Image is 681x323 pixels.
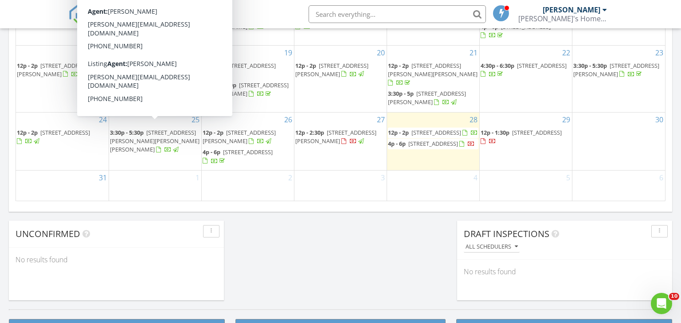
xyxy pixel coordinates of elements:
span: [STREET_ADDRESS][PERSON_NAME] [295,62,368,78]
a: Go to September 6, 2025 [658,171,665,185]
td: Go to September 1, 2025 [109,171,201,201]
span: 3:30p - 5p [388,90,414,97]
span: 12p - 2p [388,128,409,136]
td: Go to August 17, 2025 [16,45,109,112]
a: 12p - 2p [STREET_ADDRESS][PERSON_NAME] [203,128,293,147]
span: 3:30p - 5:30p [203,81,236,89]
img: The Best Home Inspection Software - Spectora [68,4,88,24]
a: 12p - 2p [STREET_ADDRESS] [203,62,276,78]
span: 3:30p - 5:30p [573,62,607,70]
span: [STREET_ADDRESS][PERSON_NAME] [17,62,90,78]
a: 10a - 1p [STREET_ADDRESS] [110,62,183,78]
a: 12p - 2p [STREET_ADDRESS] [388,128,478,138]
span: Unconfirmed [16,228,80,240]
span: SPECTORA [94,4,167,23]
a: Go to August 17, 2025 [97,46,109,60]
span: 4p - 6p [388,140,406,148]
span: [STREET_ADDRESS] [411,128,461,136]
span: Draft Inspections [464,228,549,240]
a: SPECTORA [68,12,167,31]
a: 12p - 2p [STREET_ADDRESS] [388,128,478,136]
td: Go to September 2, 2025 [201,171,294,201]
a: Go to August 25, 2025 [190,113,201,127]
a: 3:30p - 5p [STREET_ADDRESS][PERSON_NAME] [388,89,478,108]
a: Go to September 4, 2025 [472,171,479,185]
a: Go to August 29, 2025 [560,113,572,127]
span: 10 [669,293,679,300]
span: [STREET_ADDRESS][PERSON_NAME] [573,62,659,78]
a: 3:30p - 5:30p [STREET_ADDRESS] [295,14,381,31]
span: 12p - 2p [203,62,223,70]
span: [STREET_ADDRESS] [517,62,567,70]
td: Go to August 24, 2025 [16,113,109,171]
a: Go to August 21, 2025 [468,46,479,60]
div: [PERSON_NAME] [543,5,600,14]
span: 4p - 6p [203,148,220,156]
span: [STREET_ADDRESS] [226,62,276,70]
span: 3p - 5p [110,81,128,89]
td: Go to August 21, 2025 [387,45,480,112]
td: Go to August 23, 2025 [572,45,665,112]
td: Go to August 20, 2025 [294,45,387,112]
span: [STREET_ADDRESS][PERSON_NAME][PERSON_NAME][PERSON_NAME] [110,128,200,153]
a: 4p - 6p [STREET_ADDRESS] [388,139,478,149]
span: [STREET_ADDRESS][PERSON_NAME] [295,128,376,145]
div: No results found [457,260,672,284]
input: Search everything... [309,5,486,23]
a: 3:30p - 5p [STREET_ADDRESS][PERSON_NAME] [203,14,281,31]
td: Go to August 26, 2025 [201,113,294,171]
a: 3p - 5p [STREET_ADDRESS][PERSON_NAME][PERSON_NAME] [110,81,200,106]
a: Go to September 3, 2025 [379,171,387,185]
a: 12p - 1:30p [STREET_ADDRESS] [481,128,562,145]
td: Go to September 4, 2025 [387,171,480,201]
a: 12p - 2p [STREET_ADDRESS] [203,61,293,80]
span: 4p - 6p [481,23,498,31]
td: Go to August 31, 2025 [16,171,109,201]
span: [STREET_ADDRESS] [512,128,562,136]
a: Go to August 30, 2025 [654,113,665,127]
a: 12p - 2p [STREET_ADDRESS][PERSON_NAME] [295,61,386,80]
span: [STREET_ADDRESS][PERSON_NAME] [203,14,281,31]
a: Go to August 23, 2025 [654,46,665,60]
div: No results found [9,248,224,272]
a: 3:30p - 5:30p [STREET_ADDRESS][PERSON_NAME] [203,80,293,99]
span: [STREET_ADDRESS] [40,128,90,136]
td: Go to August 27, 2025 [294,113,387,171]
a: 4p - 6p [STREET_ADDRESS] [203,148,273,164]
a: 3:30p - 5:30p [STREET_ADDRESS][PERSON_NAME] [573,62,659,78]
span: 12p - 2p [295,62,316,70]
a: Go to August 28, 2025 [468,113,479,127]
a: 3p - 5p [STREET_ADDRESS][PERSON_NAME][PERSON_NAME] [110,80,200,108]
a: 4p - 6p [STREET_ADDRESS] [388,140,475,148]
a: Go to August 31, 2025 [97,171,109,185]
td: Go to September 3, 2025 [294,171,387,201]
a: 4p - 6p [STREET_ADDRESS] [481,22,571,41]
span: 3:30p - 5:30p [110,128,144,136]
span: [STREET_ADDRESS][PERSON_NAME][PERSON_NAME] [110,81,200,97]
a: 12p - 2p [STREET_ADDRESS][PERSON_NAME] [17,62,90,78]
a: 12p - 2p [STREET_ADDRESS][PERSON_NAME] [203,128,276,145]
a: Go to September 2, 2025 [286,171,294,185]
td: Go to August 19, 2025 [201,45,294,112]
span: [STREET_ADDRESS] [133,62,183,70]
a: Go to September 1, 2025 [194,171,201,185]
a: Go to August 19, 2025 [282,46,294,60]
td: Go to August 29, 2025 [480,113,572,171]
span: [STREET_ADDRESS][PERSON_NAME] [203,128,276,145]
button: All schedulers [464,241,520,253]
a: 12p - 2:30p [STREET_ADDRESS][PERSON_NAME] [295,128,376,145]
span: [STREET_ADDRESS][PERSON_NAME] [388,90,466,106]
a: 12p - 2:30p [STREET_ADDRESS][PERSON_NAME] [295,128,386,147]
span: [STREET_ADDRESS] [501,23,551,31]
a: Go to August 22, 2025 [560,46,572,60]
a: 12p - 2p [STREET_ADDRESS] [17,128,90,145]
span: [STREET_ADDRESS][PERSON_NAME][PERSON_NAME] [388,62,477,78]
span: 12p - 2:30p [295,128,324,136]
a: Go to August 20, 2025 [375,46,387,60]
td: Go to September 5, 2025 [480,171,572,201]
a: 3:30p - 5:30p [STREET_ADDRESS][PERSON_NAME][PERSON_NAME][PERSON_NAME] [110,128,200,156]
span: 12p - 2p [17,62,38,70]
a: 3:30p - 5:30p [STREET_ADDRESS][PERSON_NAME] [573,61,664,80]
a: 4p - 6p [STREET_ADDRESS] [203,147,293,166]
td: Go to August 22, 2025 [480,45,572,112]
